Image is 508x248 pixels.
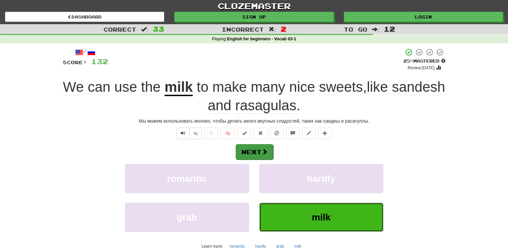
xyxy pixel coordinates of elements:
span: 2 [281,25,286,33]
span: Incorrect [222,26,264,33]
span: Correct [103,26,136,33]
a: Sign up [174,12,333,22]
button: romantic [125,164,249,193]
span: sweets [319,79,363,95]
button: Next [236,144,273,160]
span: many [251,79,285,95]
span: : [141,27,148,32]
button: Favorite sentence (alt+f) [204,128,218,139]
span: hardly [307,173,335,184]
span: use [114,79,137,95]
button: Add to collection (alt+a) [318,128,332,139]
small: Review: [DATE] [408,66,434,70]
span: , . [193,79,445,114]
span: To go [344,26,367,33]
button: grab [125,203,249,232]
span: : [372,27,379,32]
button: ½ [189,128,202,139]
span: romantic [167,173,206,184]
span: 25 % [403,58,413,64]
u: milk [165,79,193,96]
span: Score: [63,59,87,65]
button: Reset to 0% Mastered (alt+r) [254,128,267,139]
button: 🧠 [221,128,235,139]
button: Discuss sentence (alt+u) [286,128,299,139]
span: nice [289,79,315,95]
a: Login [344,12,503,22]
span: like [367,79,388,95]
div: Mastered [403,58,446,64]
span: We [63,79,84,95]
span: rasagulas [235,97,296,114]
span: milk [312,212,330,222]
span: 33 [153,25,164,33]
span: the [141,79,160,95]
span: 12 [384,25,395,33]
button: Ignore sentence (alt+i) [270,128,283,139]
span: to [197,79,209,95]
button: Set this sentence to 100% Mastered (alt+m) [238,128,251,139]
span: grab [177,212,197,222]
span: and [208,97,231,114]
button: hardly [259,164,383,193]
button: Edit sentence (alt+d) [302,128,316,139]
span: can [88,79,110,95]
span: 132 [91,57,108,66]
div: Text-to-speech controls [175,128,202,139]
a: Dashboard [5,12,164,22]
span: make [212,79,247,95]
div: / [63,48,108,56]
span: sandesh [392,79,445,95]
strong: English for beginners - Vocab 03-1 [227,37,296,41]
button: Play sentence audio (ctl+space) [176,128,190,139]
button: milk [259,203,383,232]
span: : [269,27,276,32]
div: Мы можем использовать молоко, чтобы делать много вкусных сладостей, таких как сандеш и расагуллы. [63,118,446,124]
